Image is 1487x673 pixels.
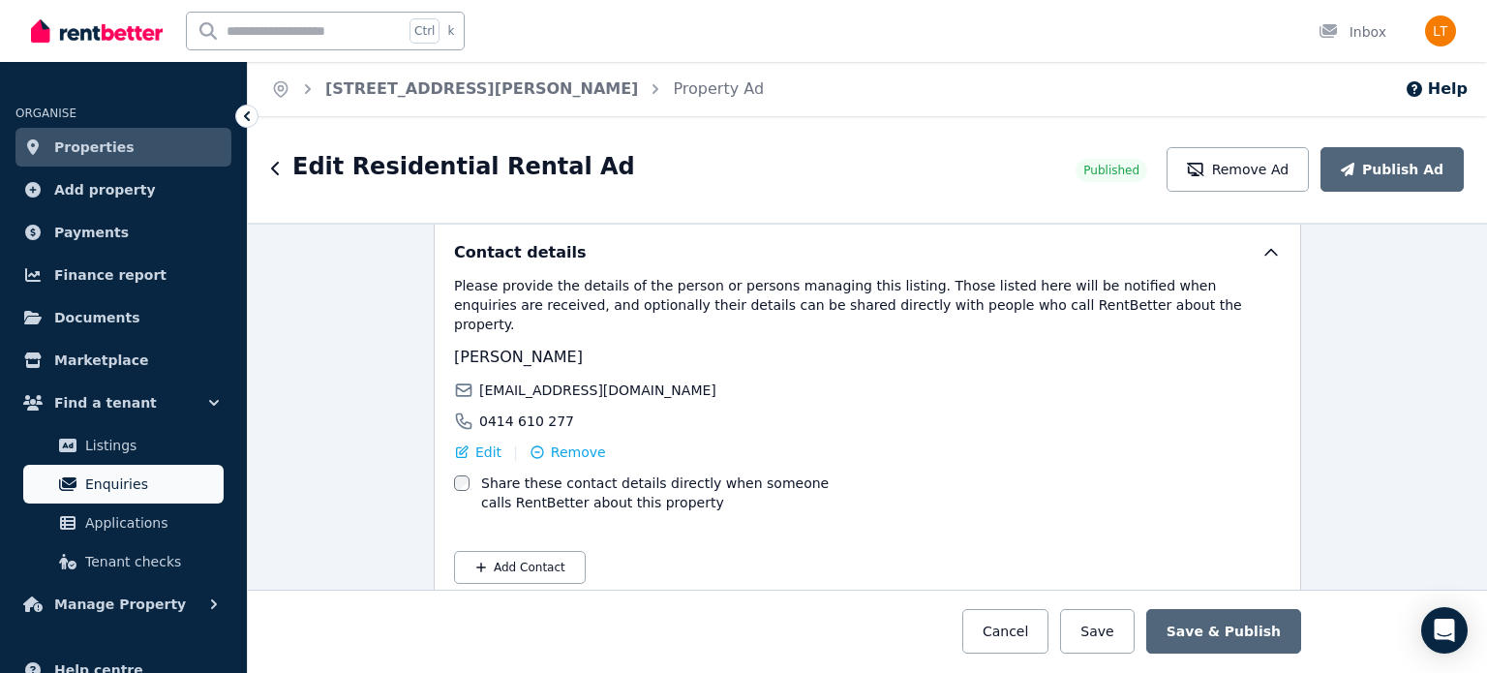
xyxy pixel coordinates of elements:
span: Documents [54,306,140,329]
span: | [513,443,518,462]
button: Find a tenant [15,383,231,422]
button: Save & Publish [1146,609,1301,654]
a: Property Ad [673,79,764,98]
span: k [447,23,454,39]
h1: Edit Residential Rental Ad [292,151,635,182]
span: Marketplace [54,349,148,372]
span: Tenant checks [85,550,216,573]
img: RentBetter [31,16,163,46]
a: Add property [15,170,231,209]
button: Save [1060,609,1134,654]
span: Add property [54,178,156,201]
span: Enquiries [85,473,216,496]
span: Ctrl [410,18,440,44]
span: Remove [551,443,606,462]
button: Edit [454,443,501,462]
span: Applications [85,511,216,535]
a: [STREET_ADDRESS][PERSON_NAME] [325,79,638,98]
a: Finance report [15,256,231,294]
button: Manage Property [15,585,231,624]
button: Help [1405,77,1468,101]
div: Inbox [1319,22,1386,42]
label: Share these contact details directly when someone calls RentBetter about this property [481,474,862,512]
a: Payments [15,213,231,252]
button: Add Contact [454,551,586,584]
span: Edit [475,443,501,462]
span: Properties [54,136,135,159]
span: 0414 610 277 [479,412,574,431]
p: Please provide the details of the person or persons managing this listing. Those listed here will... [454,276,1281,334]
a: Tenant checks [23,542,224,581]
button: Remove Ad [1167,147,1309,192]
h5: Contact details [454,241,587,264]
span: [PERSON_NAME] [454,348,583,366]
span: ORGANISE [15,107,76,120]
span: Find a tenant [54,391,157,414]
a: Documents [15,298,231,337]
button: Cancel [962,609,1048,654]
span: Finance report [54,263,167,287]
nav: Breadcrumb [248,62,787,116]
a: Marketplace [15,341,231,380]
span: Payments [54,221,129,244]
button: Remove [530,443,606,462]
span: Manage Property [54,593,186,616]
button: Publish Ad [1320,147,1464,192]
span: [EMAIL_ADDRESS][DOMAIN_NAME] [479,381,716,400]
a: Enquiries [23,465,224,504]
a: Properties [15,128,231,167]
span: Listings [85,434,216,457]
span: Published [1083,163,1139,178]
img: Leanne Taylor [1425,15,1456,46]
div: Open Intercom Messenger [1421,607,1468,654]
a: Applications [23,504,224,542]
a: Listings [23,426,224,465]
